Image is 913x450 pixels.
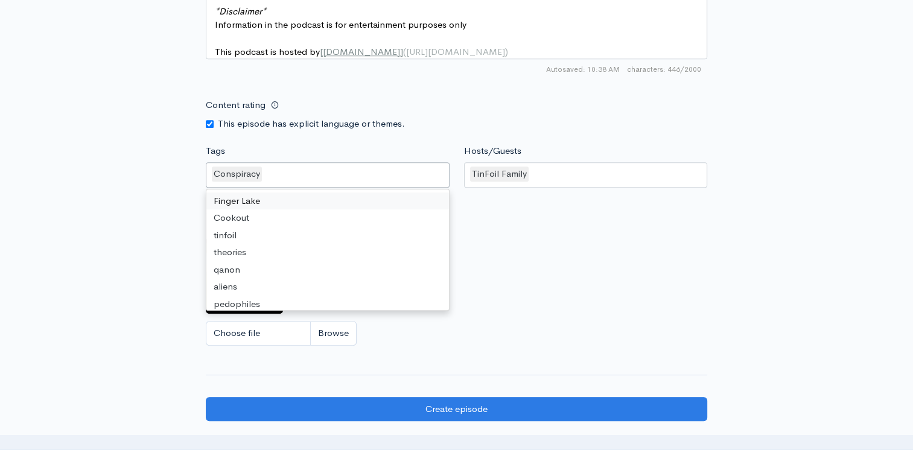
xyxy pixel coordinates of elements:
span: This podcast is hosted by [215,46,508,57]
span: [URL][DOMAIN_NAME] [406,46,505,57]
label: Content rating [206,93,266,118]
span: Autosaved: 10:38 AM [546,64,620,75]
div: qanon [206,261,449,279]
div: aliens [206,278,449,296]
span: ] [400,46,403,57]
div: pedophiles [206,296,449,313]
span: 446/2000 [627,64,701,75]
span: [DOMAIN_NAME] [323,46,400,57]
span: [ [320,46,323,57]
div: TinFoil Family [470,166,529,182]
label: Tags [206,144,225,158]
span: ) [505,46,508,57]
label: Hosts/Guests [464,144,521,158]
div: tinfoil [206,227,449,244]
div: Conspiracy [212,166,262,182]
input: Create episode [206,397,707,422]
span: ( [403,46,406,57]
label: This episode has explicit language or themes. [218,117,405,131]
span: Information in the podcast is for entertainment purposes only [215,19,466,30]
small: If no artwork is selected your default podcast artwork will be used [206,220,707,232]
div: theories [206,244,449,261]
span: Disclaimer [219,5,262,17]
div: Cookout [206,209,449,227]
div: Finger Lake [206,192,449,210]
